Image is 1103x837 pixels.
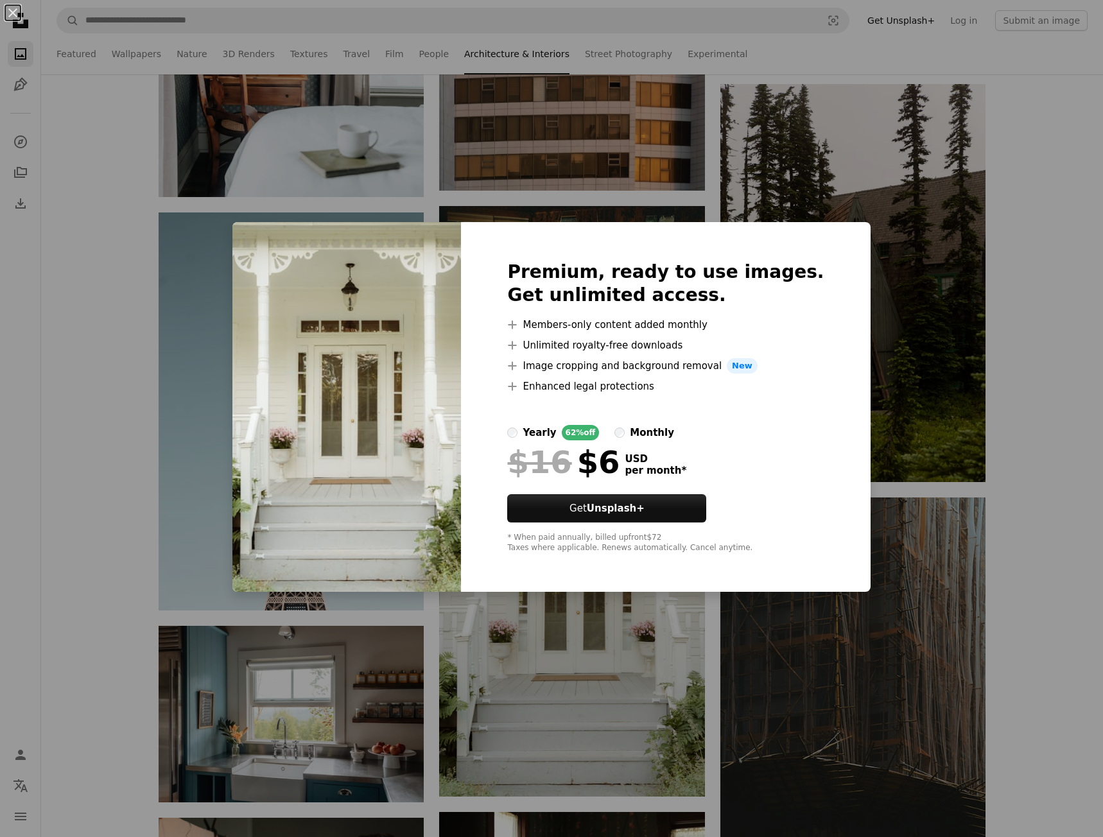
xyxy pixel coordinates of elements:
span: $16 [507,445,571,479]
img: premium_photo-1755612015788-8900e93b6eb6 [232,222,461,592]
span: New [727,358,758,374]
div: $6 [507,445,620,479]
button: GetUnsplash+ [507,494,706,522]
strong: Unsplash+ [587,503,645,514]
input: monthly [614,427,625,438]
li: Members-only content added monthly [507,317,824,332]
li: Enhanced legal protections [507,379,824,394]
div: * When paid annually, billed upfront $72 Taxes where applicable. Renews automatically. Cancel any... [507,533,824,553]
div: yearly [523,425,556,440]
input: yearly62%off [507,427,517,438]
li: Unlimited royalty-free downloads [507,338,824,353]
span: per month * [625,465,686,476]
span: USD [625,453,686,465]
div: monthly [630,425,674,440]
h2: Premium, ready to use images. Get unlimited access. [507,261,824,307]
li: Image cropping and background removal [507,358,824,374]
div: 62% off [562,425,600,440]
